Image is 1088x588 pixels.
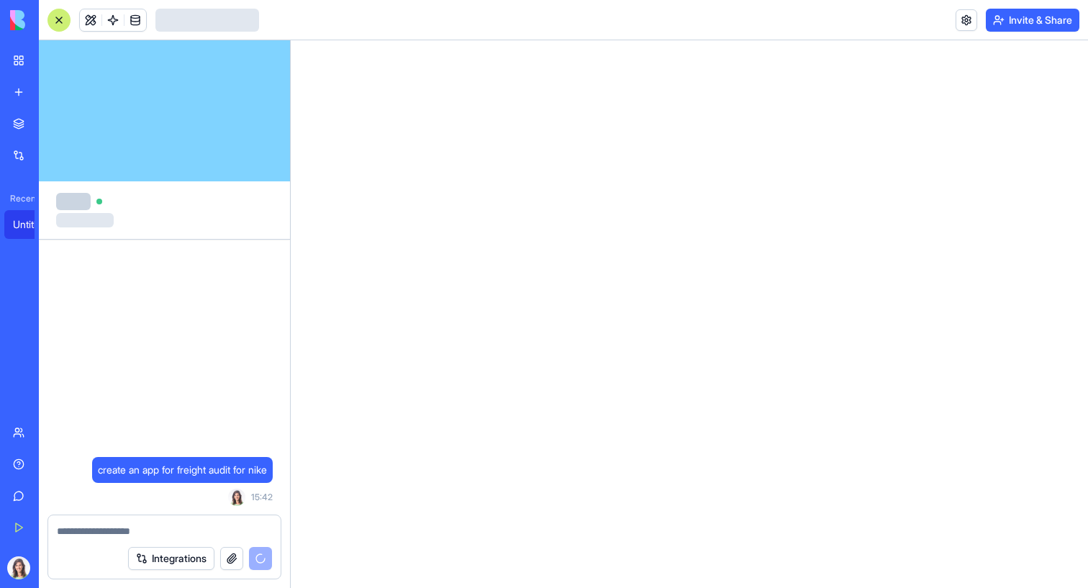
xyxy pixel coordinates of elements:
[128,547,214,570] button: Integrations
[10,10,99,30] img: logo
[4,210,62,239] a: Untitled App
[986,9,1079,32] button: Invite & Share
[251,492,273,503] span: 15:42
[98,463,267,477] span: create an app for freight audit for nike
[4,193,35,204] span: Recent
[13,217,53,232] div: Untitled App
[7,556,30,579] img: ACg8ocInGe9a1aVKs53vZgLSoqM7Uzif6pwiwsfoebyBdbsp7K9ZoTc=s96-c
[228,489,245,506] img: ACg8ocInGe9a1aVKs53vZgLSoqM7Uzif6pwiwsfoebyBdbsp7K9ZoTc=s96-c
